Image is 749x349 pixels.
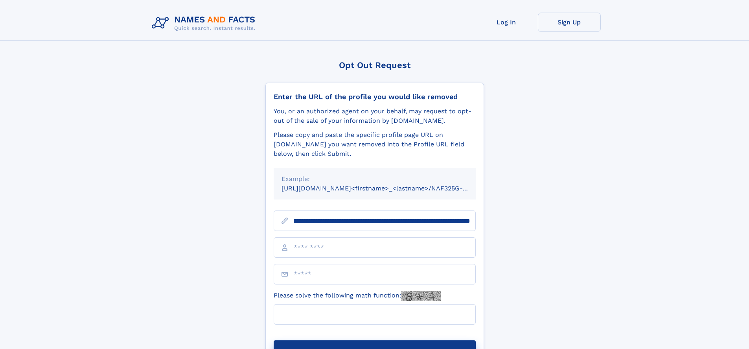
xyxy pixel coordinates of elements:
[274,130,476,159] div: Please copy and paste the specific profile page URL on [DOMAIN_NAME] you want removed into the Pr...
[274,107,476,126] div: You, or an authorized agent on your behalf, may request to opt-out of the sale of your informatio...
[475,13,538,32] a: Log In
[265,60,484,70] div: Opt Out Request
[274,92,476,101] div: Enter the URL of the profile you would like removed
[274,291,441,301] label: Please solve the following math function:
[282,174,468,184] div: Example:
[282,185,491,192] small: [URL][DOMAIN_NAME]<firstname>_<lastname>/NAF325G-xxxxxxxx
[149,13,262,34] img: Logo Names and Facts
[538,13,601,32] a: Sign Up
